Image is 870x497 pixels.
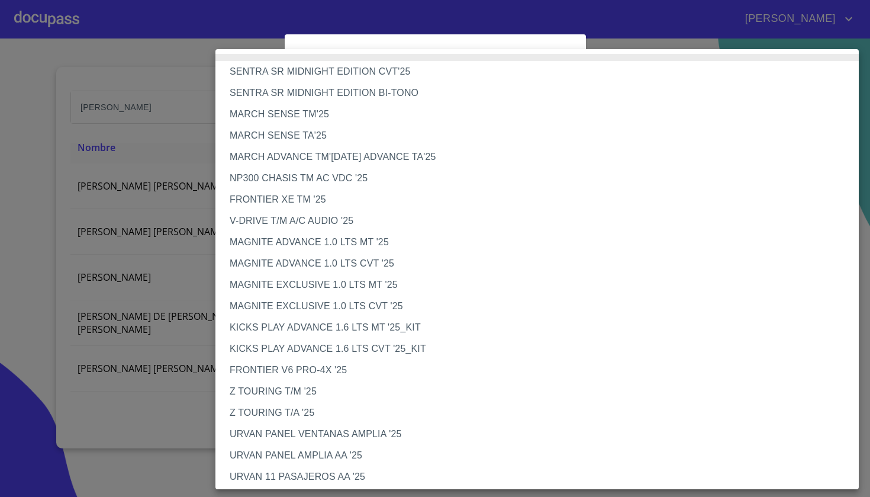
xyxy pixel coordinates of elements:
[215,104,859,125] li: MARCH SENSE TM'25
[215,146,859,168] li: MARCH ADVANCE TM'[DATE] ADVANCE TA'25
[215,424,859,445] li: URVAN PANEL VENTANAS AMPLIA '25
[215,232,859,253] li: MAGNITE ADVANCE 1.0 LTS MT '25
[215,360,859,381] li: FRONTIER V6 PRO-4X '25
[215,168,859,189] li: NP300 CHASIS TM AC VDC '25
[215,466,859,488] li: URVAN 11 PASAJEROS AA '25
[215,253,859,274] li: MAGNITE ADVANCE 1.0 LTS CVT '25
[215,61,859,82] li: SENTRA SR MIDNIGHT EDITION CVT'25
[215,317,859,338] li: KICKS PLAY ADVANCE 1.6 LTS MT '25_KIT
[215,381,859,402] li: Z TOURING T/M '25
[215,189,859,210] li: FRONTIER XE TM '25
[215,82,859,104] li: SENTRA SR MIDNIGHT EDITION BI-TONO
[215,445,859,466] li: URVAN PANEL AMPLIA AA '25
[215,402,859,424] li: Z TOURING T/A '25
[215,210,859,232] li: V-DRIVE T/M A/C AUDIO '25
[215,338,859,360] li: KICKS PLAY ADVANCE 1.6 LTS CVT '25_KIT
[215,125,859,146] li: MARCH SENSE TA'25
[215,296,859,317] li: MAGNITE EXCLUSIVE 1.0 LTS CVT '25
[215,274,859,296] li: MAGNITE EXCLUSIVE 1.0 LTS MT '25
